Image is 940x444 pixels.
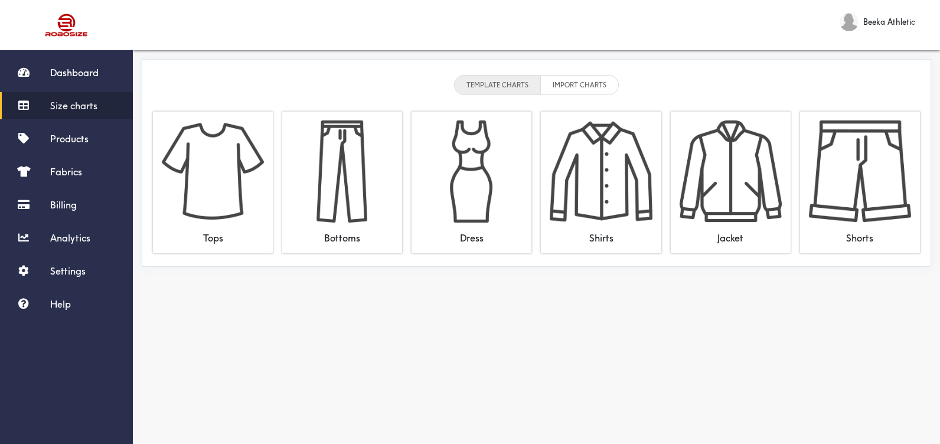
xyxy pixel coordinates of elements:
[680,223,782,244] div: Jacket
[863,15,915,28] span: Beeka Athletic
[50,298,71,310] span: Help
[809,223,911,244] div: Shorts
[22,9,111,41] img: Robosize
[550,223,652,244] div: Shirts
[50,232,90,244] span: Analytics
[50,199,77,211] span: Billing
[50,265,86,277] span: Settings
[50,133,89,145] span: Products
[291,223,393,244] div: Bottoms
[50,67,99,79] span: Dashboard
[420,120,523,223] img: f09NA7C3t7+1WrVqWkpLBBrP8KMABWhxdaqtulYQAAAABJRU5ErkJggg==
[50,100,97,112] span: Size charts
[840,12,859,31] img: Beeka Athletic
[680,120,782,223] img: CTAAZQKxoenulmMAAAAASUVORK5CYII=
[550,120,652,223] img: vd7xDZGTHDwRo6OJ5TBsEq5h9G06IX3DslqjxfjUCQqYQMStRgcBkaTis3NxcsjpLwGAoLC9966y2YZLgUhTRKUUMwaUzVOIQ...
[809,120,911,223] img: VKmb1b8PcAAAAASUVORK5CYII=
[420,223,523,244] div: Dress
[162,223,264,244] div: Tops
[50,166,82,178] span: Fabrics
[541,75,619,95] li: IMPORT CHARTS
[291,120,393,223] img: KsoKiqKa0SlFxORivqgmpoaymcvdzSW+tZmz55tJ94TUNN0ceIX91npcePGDRkyxMg5z5kz58KFC1mCRjsC86IszMLYXC8g4l...
[162,120,264,223] img: RODicVgYjGYWAwGE4vhIvifAAMANIINg8Q9U7gAAAAASUVORK5CYII=
[454,75,541,95] li: TEMPLATE CHARTS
